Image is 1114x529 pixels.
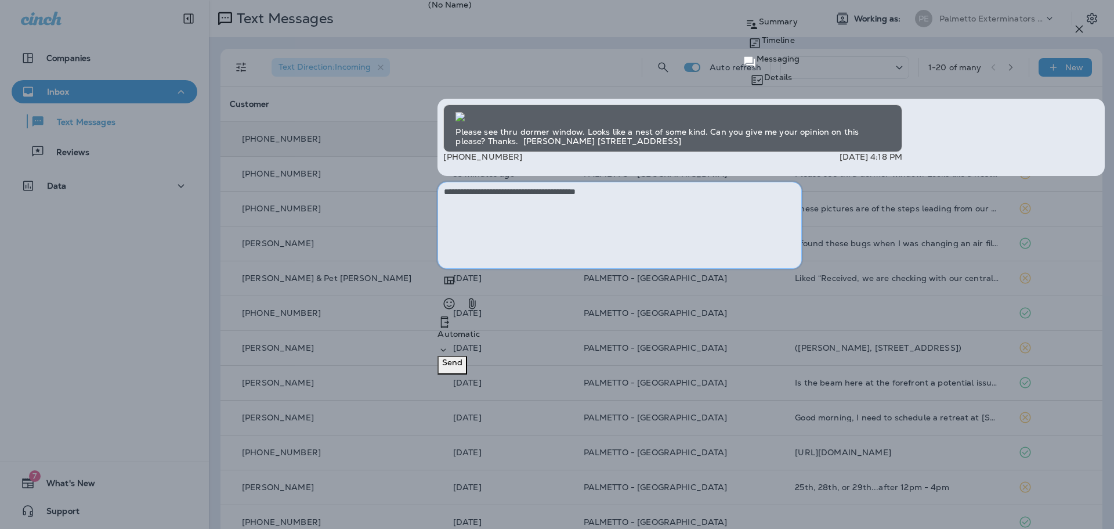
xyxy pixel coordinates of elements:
[764,73,792,82] p: Details
[759,17,798,26] p: Summary
[455,112,465,121] img: twilio-download
[443,152,522,161] p: [PHONE_NUMBER]
[437,269,461,292] button: Add in a premade template
[762,35,795,45] p: Timeline
[840,152,902,161] p: [DATE] 4:18 PM
[437,329,1105,339] p: Automatic
[437,356,467,375] button: Send
[437,292,461,315] button: Select an emoji
[757,54,800,63] p: Messaging
[442,358,462,367] p: Send
[443,105,902,152] div: Please see thru dormer window. Looks like a nest of some kind. Can you give me your opinion on th...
